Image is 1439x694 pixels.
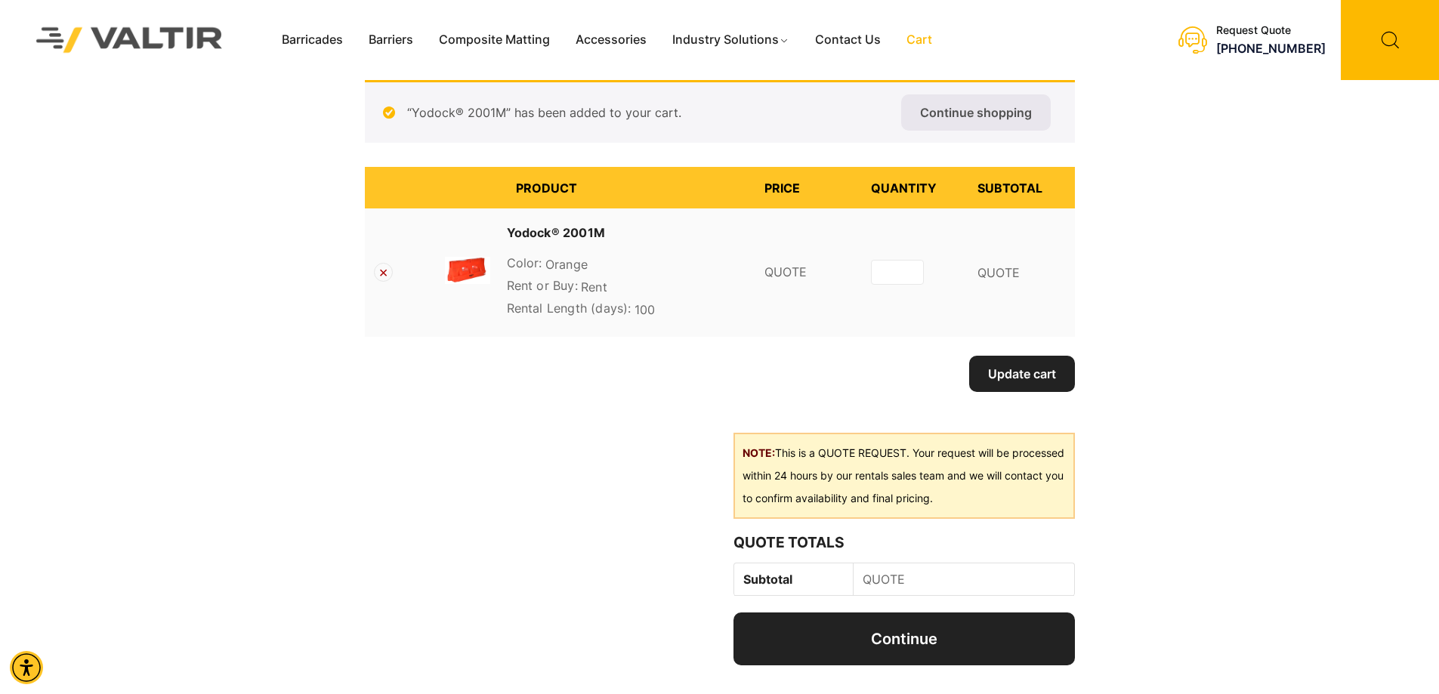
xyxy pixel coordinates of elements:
[1216,41,1326,56] a: call (888) 496-3625
[374,263,393,282] a: Remove Yodock® 2001M from cart
[802,29,894,51] a: Contact Us
[901,94,1051,131] a: Continue shopping
[269,29,356,51] a: Barricades
[365,80,1075,143] div: “Yodock® 2001M” has been added to your cart.
[743,446,775,459] b: NOTE:
[17,8,242,72] img: Valtir Rentals
[507,167,755,208] th: Product
[1216,24,1326,37] div: Request Quote
[854,563,1074,596] td: QUOTE
[862,167,968,208] th: Quantity
[507,276,578,295] dt: Rent or Buy:
[507,276,746,299] p: Rent
[894,29,945,51] a: Cart
[734,563,853,596] th: Subtotal
[755,208,862,337] td: QUOTE
[733,433,1074,519] div: This is a QUOTE REQUEST. Your request will be processed within 24 hours by our rentals sales team...
[659,29,802,51] a: Industry Solutions
[356,29,426,51] a: Barriers
[426,29,563,51] a: Composite Matting
[733,534,1074,551] h2: Quote Totals
[968,208,1075,337] td: QUOTE
[507,254,542,272] dt: Color:
[10,651,43,684] div: Accessibility Menu
[755,167,862,208] th: Price
[968,167,1075,208] th: Subtotal
[507,299,631,317] dt: Rental Length (days):
[445,257,490,288] a: valtirrentals.com
[871,260,924,285] input: Product quantity
[733,612,1074,665] a: Continue
[507,254,746,276] p: Orange
[969,356,1075,392] button: Update cart
[563,29,659,51] a: Accessories
[507,224,606,242] a: Yodock® 2001M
